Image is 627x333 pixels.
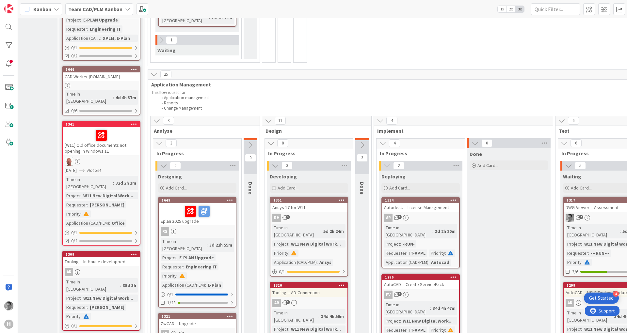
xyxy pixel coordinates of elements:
[277,139,288,147] span: 8
[63,72,140,81] div: CAD Worker [DOMAIN_NAME]
[384,214,393,222] div: AR
[385,275,459,280] div: 1296
[65,35,100,42] div: Application (CAD/PLM)
[382,274,459,280] div: 1296
[381,197,460,268] a: 1314Autodesk -- License ManagementARTime in [GEOGRAPHIC_DATA]:3d 2h 20mProject:-RUN-Requester:IT-...
[288,325,289,333] span: :
[566,325,582,333] div: Project
[272,214,281,222] div: RH
[159,291,236,299] div: 0/1
[177,254,178,261] span: :
[154,128,251,134] span: Analyse
[82,16,120,23] div: E-PLAN Upgrade
[71,237,77,244] span: 0/2
[101,35,132,42] div: XPLM, E-Plan
[506,6,515,12] span: 2x
[65,295,81,302] div: Project
[161,238,207,252] div: Time in [GEOGRAPHIC_DATA]
[87,167,101,173] i: Not Set
[163,117,174,125] span: 3
[161,227,169,236] div: RS
[14,1,30,9] span: Support
[318,259,333,266] div: Ansys
[81,295,82,302] span: :
[66,122,140,127] div: 1341
[4,4,13,13] img: Visit kanbanzone.com
[272,259,317,266] div: Application (CAD/PLM)
[566,250,588,257] div: Requester
[289,325,343,333] div: W11 New Digital Work...
[170,162,181,170] span: 2
[407,250,408,257] span: :
[384,317,400,325] div: Project
[65,90,113,105] div: Time in [GEOGRAPHIC_DATA]
[531,3,580,15] input: Quick Filter...
[357,154,368,162] span: 3
[321,228,322,235] span: :
[159,319,236,328] div: ZwCAD -- Upgrade
[65,210,81,218] div: Priority
[161,281,205,289] div: Application (CAD/PLM)
[65,16,81,23] div: Project
[579,215,583,219] span: 7
[389,185,410,191] span: Add Card...
[273,198,347,203] div: 1351
[4,301,13,310] img: AV
[322,228,346,235] div: 5d 2h 24m
[397,292,402,296] span: 1
[386,117,397,125] span: 4
[161,272,177,280] div: Priority
[121,282,138,289] div: 35d 3h
[384,301,430,315] div: Time in [GEOGRAPHIC_DATA]
[582,259,583,266] span: :
[568,117,579,125] span: 6
[62,66,140,115] a: 1646CAD Worker [DOMAIN_NAME]Time in [GEOGRAPHIC_DATA]:4d 4h 37m0/6
[272,309,318,324] div: Time in [GEOGRAPHIC_DATA]
[431,305,457,312] div: 34d 4h 47m
[82,192,135,199] div: W11 New Digital Work...
[582,240,583,248] span: :
[82,295,135,302] div: W11 New Digital Work...
[110,219,126,227] div: Office
[114,94,138,101] div: 4d 4h 37m
[71,107,77,114] span: 0/6
[159,197,236,225] div: 1649Eplan 2025 upgrade
[445,250,446,257] span: :
[270,282,347,297] div: 1320Tooling -- AD-Connection
[63,251,140,257] div: 1309
[68,6,122,12] b: Team CAD/PLM Kanban
[65,192,81,199] div: Project
[566,259,582,266] div: Priority
[159,313,236,319] div: 1321
[477,162,498,168] span: Add Card...
[408,250,427,257] div: IT-APPL
[113,179,114,187] span: :
[566,214,574,222] img: AV
[389,139,400,147] span: 4
[281,162,293,170] span: 3
[384,250,407,257] div: Requester
[270,214,347,222] div: RH
[120,282,121,289] span: :
[278,185,298,191] span: Add Card...
[582,325,583,333] span: :
[156,150,233,157] span: In Progress
[206,281,223,289] div: E-Plan
[612,313,613,320] span: :
[65,201,87,208] div: Requester
[81,210,82,218] span: :
[167,291,173,298] span: 0 / 1
[160,70,171,78] span: 25
[65,157,73,166] img: RK
[81,313,82,320] span: :
[613,291,619,297] div: 4
[317,259,318,266] span: :
[498,6,506,12] span: 1x
[584,293,619,304] div: Open Get Started checklist, remaining modules: 4
[270,288,347,297] div: Tooling -- AD-Connection
[270,282,347,288] div: 1320
[166,36,177,44] span: 1
[100,35,101,42] span: :
[88,201,126,208] div: [PERSON_NAME]
[381,173,406,180] span: Deploying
